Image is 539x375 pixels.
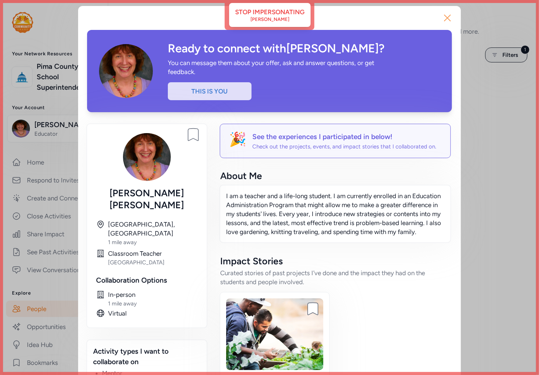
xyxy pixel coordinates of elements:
[226,298,323,370] img: 3s4wCX4Qjm1O09Lfa5Eg
[220,255,450,267] div: Impact Stories
[108,300,198,307] div: 1 mile away
[99,44,153,98] img: Avatar
[108,239,198,246] div: 1 mile away
[108,249,198,258] div: Classroom Teacher
[252,132,436,142] div: See the experiences I participated in below!
[229,132,246,150] div: 🎉
[220,268,450,286] div: Curated stories of past projects I've done and the impact they had on the students and people inv...
[108,290,198,299] div: In-person
[226,191,444,236] p: I am a teacher and a life-long student. I am currently enrolled in an Education Administration Pr...
[96,187,198,211] div: [PERSON_NAME] [PERSON_NAME]
[252,143,436,150] div: Check out the projects, events, and impact stories that I collaborated on.
[168,42,440,55] div: Ready to connect with [PERSON_NAME] ?
[123,133,171,181] img: Avatar
[168,82,252,100] div: This is you
[108,259,198,266] div: [GEOGRAPHIC_DATA]
[96,275,198,286] div: Collaboration Options
[93,346,201,367] div: Activity types I want to collaborate on
[220,170,450,182] div: About Me
[108,309,198,318] div: Virtual
[168,58,383,76] div: You can message them about your offer, ask and answer questions, or get feedback.
[108,220,198,238] div: [GEOGRAPHIC_DATA], [GEOGRAPHIC_DATA]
